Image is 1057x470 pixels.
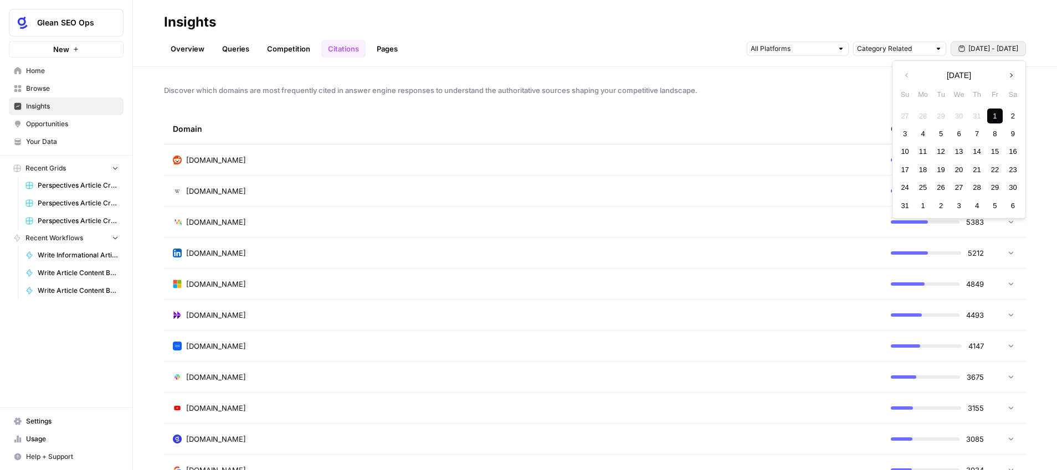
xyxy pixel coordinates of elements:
div: Choose Thursday, August 21st, 2025 [969,162,984,177]
span: Glean SEO Ops [37,17,104,28]
span: Opportunities [26,119,119,129]
div: Choose Thursday, September 4th, 2025 [969,198,984,213]
div: Choose Sunday, August 31st, 2025 [897,198,912,213]
div: Choose Wednesday, August 20th, 2025 [951,162,966,177]
span: [DOMAIN_NAME] [186,247,246,259]
a: Usage [9,430,124,448]
div: Mo [916,87,931,102]
div: Citations [891,113,925,144]
div: Choose Saturday, August 16th, 2025 [1005,144,1020,159]
div: Not available Monday, July 28th, 2025 [916,109,931,123]
div: month 2025-08 [896,107,1022,215]
input: All Platforms [751,43,833,54]
div: Choose Tuesday, August 5th, 2025 [933,126,948,141]
div: Choose Wednesday, August 6th, 2025 [951,126,966,141]
div: Choose Saturday, August 9th, 2025 [1005,126,1020,141]
a: Browse [9,80,124,97]
span: Perspectives Article Creation (Search) [38,198,119,208]
div: Choose Thursday, August 28th, 2025 [969,180,984,195]
span: Usage [26,434,119,444]
div: Choose Tuesday, August 26th, 2025 [933,180,948,195]
span: [DATE] [947,70,971,81]
div: Not available Wednesday, July 30th, 2025 [951,109,966,123]
div: Choose Friday, August 15th, 2025 [987,144,1002,159]
div: Su [897,87,912,102]
span: 4493 [966,309,984,321]
button: [DATE] - [DATE] [951,42,1026,56]
div: Choose Tuesday, August 19th, 2025 [933,162,948,177]
div: Tu [933,87,948,102]
span: 5383 [966,216,984,228]
img: lpnt2tcxbyik03iqq3j5f3851v5y [173,342,182,350]
span: Write Informational Article Body (Search) [38,250,119,260]
div: Choose Sunday, August 17th, 2025 [897,162,912,177]
a: Perspectives Article Creation (Search) [20,194,124,212]
img: 8mjatu0qtioyiahmeuma39frnrjt [173,280,182,288]
span: Your Data [26,137,119,147]
div: Choose Saturday, August 2nd, 2025 [1005,109,1020,123]
span: 3155 [968,402,984,414]
div: Domain [173,113,873,144]
span: Home [26,66,119,76]
div: Fr [987,87,1002,102]
span: 4849 [966,278,984,290]
div: Choose Monday, September 1st, 2025 [916,198,931,213]
span: Browse [26,84,119,94]
span: Recent Grids [25,163,66,173]
span: 3085 [966,433,984,445]
img: gnqxt6zfup4zzbwijp1hu04s9ntl [173,218,182,226]
span: [DOMAIN_NAME] [186,371,246,383]
div: Choose Sunday, August 24th, 2025 [897,180,912,195]
a: Overview [164,40,211,58]
div: Choose Wednesday, September 3rd, 2025 [951,198,966,213]
div: Choose Monday, August 11th, 2025 [916,144,931,159]
div: We [951,87,966,102]
a: Citations [321,40,366,58]
img: Glean SEO Ops Logo [13,13,33,33]
div: Choose Friday, August 1st, 2025 [987,109,1002,123]
a: Write Informational Article Body (Search) [20,246,124,264]
a: Perspectives Article Creation (Assistant) [20,212,124,230]
button: Recent Workflows [9,230,124,246]
div: Not available Tuesday, July 29th, 2025 [933,109,948,123]
span: [DOMAIN_NAME] [186,216,246,228]
div: Choose Saturday, August 23rd, 2025 [1005,162,1020,177]
a: Write Article Content Brief (Search) [20,264,124,282]
div: Choose Monday, August 18th, 2025 [916,162,931,177]
span: Perspectives Article Creation [38,180,119,190]
a: Pages [370,40,404,58]
a: Settings [9,412,124,430]
button: Workspace: Glean SEO Ops [9,9,124,37]
div: [DATE] - [DATE] [892,60,1026,219]
a: Competition [260,40,317,58]
img: vm3p9xuvjyp37igu3cuc8ys7u6zv [173,187,182,195]
span: Perspectives Article Creation (Assistant) [38,216,119,226]
div: Th [969,87,984,102]
div: Choose Friday, August 8th, 2025 [987,126,1002,141]
span: New [53,44,69,55]
div: Insights [164,13,216,31]
div: Choose Thursday, August 7th, 2025 [969,126,984,141]
div: Choose Monday, August 4th, 2025 [916,126,931,141]
span: Help + Support [26,452,119,462]
img: rmoykt6yt8ydio9rrwfrhl64pej6 [173,373,182,381]
span: 3675 [967,371,984,383]
span: [DOMAIN_NAME] [186,185,246,197]
a: Write Article Content Brief (Assistant) [20,282,124,299]
div: Choose Sunday, August 10th, 2025 [897,144,912,159]
div: Sa [1005,87,1020,102]
a: Insights [9,97,124,115]
span: Write Article Content Brief (Search) [38,268,119,278]
div: Choose Sunday, August 3rd, 2025 [897,126,912,141]
span: 5212 [968,247,984,259]
div: Choose Thursday, August 14th, 2025 [969,144,984,159]
span: 4147 [968,340,984,352]
span: [DOMAIN_NAME] [186,154,246,166]
span: Insights [26,101,119,111]
img: ohiio4oour1vdiyjjcsk00o6i5zn [173,249,182,257]
span: [DATE] - [DATE] [968,44,1018,54]
span: Settings [26,416,119,426]
div: Choose Tuesday, September 2nd, 2025 [933,198,948,213]
span: Write Article Content Brief (Assistant) [38,286,119,296]
a: Perspectives Article Creation [20,177,124,194]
